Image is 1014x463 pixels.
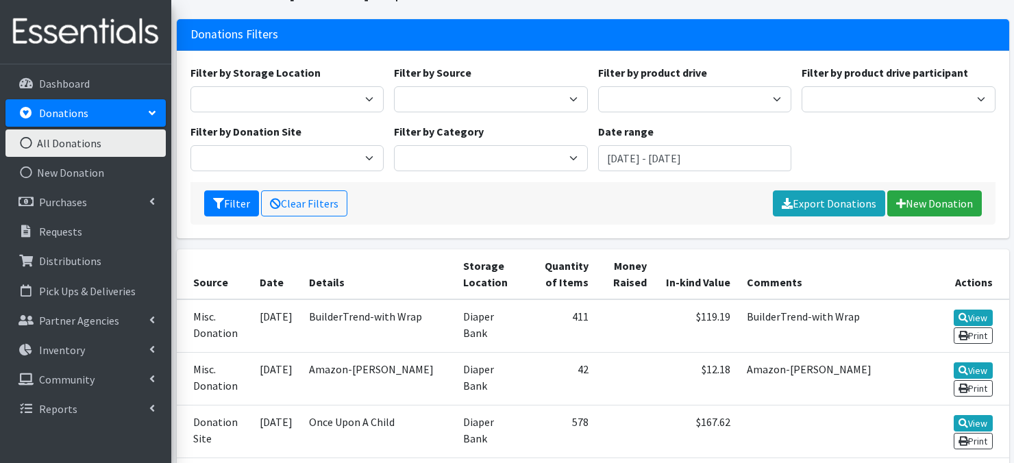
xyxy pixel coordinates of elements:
[526,249,597,299] th: Quantity of Items
[455,405,526,458] td: Diaper Bank
[739,352,937,405] td: Amazon-[PERSON_NAME]
[177,249,252,299] th: Source
[5,70,166,97] a: Dashboard
[251,352,301,405] td: [DATE]
[394,123,484,140] label: Filter by Category
[5,336,166,364] a: Inventory
[301,299,455,353] td: BuilderTrend-with Wrap
[954,380,993,397] a: Print
[526,299,597,353] td: 411
[954,362,993,379] a: View
[204,190,259,216] button: Filter
[5,129,166,157] a: All Donations
[261,190,347,216] a: Clear Filters
[455,352,526,405] td: Diaper Bank
[177,405,252,458] td: Donation Site
[887,190,982,216] a: New Donation
[598,64,707,81] label: Filter by product drive
[39,402,77,416] p: Reports
[190,123,301,140] label: Filter by Donation Site
[5,218,166,245] a: Requests
[39,343,85,357] p: Inventory
[251,249,301,299] th: Date
[251,299,301,353] td: [DATE]
[190,64,321,81] label: Filter by Storage Location
[655,405,739,458] td: $167.62
[954,415,993,431] a: View
[39,314,119,327] p: Partner Agencies
[655,249,739,299] th: In-kind Value
[39,373,95,386] p: Community
[177,299,252,353] td: Misc. Donation
[655,299,739,353] td: $119.19
[5,395,166,423] a: Reports
[251,405,301,458] td: [DATE]
[954,327,993,344] a: Print
[455,299,526,353] td: Diaper Bank
[5,159,166,186] a: New Donation
[526,405,597,458] td: 578
[39,254,101,268] p: Distributions
[5,247,166,275] a: Distributions
[954,310,993,326] a: View
[455,249,526,299] th: Storage Location
[802,64,968,81] label: Filter by product drive participant
[5,9,166,55] img: HumanEssentials
[5,188,166,216] a: Purchases
[39,77,90,90] p: Dashboard
[5,277,166,305] a: Pick Ups & Deliveries
[954,433,993,449] a: Print
[598,145,792,171] input: January 1, 2011 - December 31, 2011
[177,352,252,405] td: Misc. Donation
[597,249,655,299] th: Money Raised
[39,106,88,120] p: Donations
[526,352,597,405] td: 42
[394,64,471,81] label: Filter by Source
[301,249,455,299] th: Details
[5,99,166,127] a: Donations
[598,123,654,140] label: Date range
[655,352,739,405] td: $12.18
[739,249,937,299] th: Comments
[39,284,136,298] p: Pick Ups & Deliveries
[5,307,166,334] a: Partner Agencies
[39,225,82,238] p: Requests
[190,27,278,42] h3: Donations Filters
[5,366,166,393] a: Community
[39,195,87,209] p: Purchases
[937,249,1009,299] th: Actions
[301,352,455,405] td: Amazon-[PERSON_NAME]
[739,299,937,353] td: BuilderTrend-with Wrap
[301,405,455,458] td: Once Upon A Child
[773,190,885,216] a: Export Donations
